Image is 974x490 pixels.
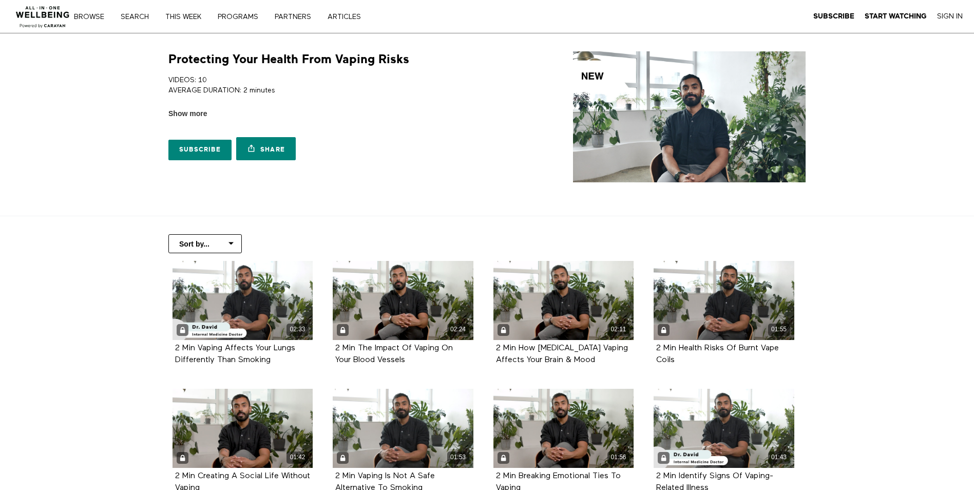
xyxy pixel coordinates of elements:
a: PARTNERS [271,13,322,21]
strong: 2 Min Vaping Affects Your Lungs Differently Than Smoking [175,344,295,364]
div: 01:42 [287,451,309,463]
a: 2 Min Health Risks Of Burnt Vape Coils 01:55 [654,261,794,340]
span: Show more [168,108,207,119]
nav: Primary [81,11,382,22]
h1: Protecting Your Health From Vaping Risks [168,51,409,67]
a: Share [236,137,296,160]
strong: 2 Min The Impact Of Vaping On Your Blood Vessels [335,344,453,364]
a: 2 Min Vaping Affects Your Lungs Differently Than Smoking [175,344,295,364]
img: Protecting Your Health From Vaping Risks [573,51,806,182]
a: Subscribe [813,12,854,21]
a: 2 Min Identify Signs Of Vaping-Related Illness 01:43 [654,389,794,468]
a: Browse [70,13,115,21]
div: 01:43 [768,451,790,463]
div: 02:24 [447,324,469,335]
a: 2 Min Creating A Social Life Without Vaping 01:42 [173,389,313,468]
div: 01:56 [607,451,629,463]
a: THIS WEEK [162,13,212,21]
a: Search [117,13,160,21]
div: 01:55 [768,324,790,335]
a: 2 Min Breaking Emotional Ties To Vaping 01:56 [493,389,634,468]
a: 2 Min Vaping Is Not A Safe Alternative To Smoking 01:53 [333,389,473,468]
a: 2 Min Health Risks Of Burnt Vape Coils [656,344,779,364]
a: 2 Min The Impact Of Vaping On Your Blood Vessels [335,344,453,364]
div: 02:33 [287,324,309,335]
a: 2 Min Vaping Affects Your Lungs Differently Than Smoking 02:33 [173,261,313,340]
strong: Start Watching [865,12,927,20]
a: ARTICLES [324,13,372,21]
a: Subscribe [168,140,232,160]
strong: Subscribe [813,12,854,20]
a: PROGRAMS [214,13,269,21]
div: 01:53 [447,451,469,463]
a: 2 Min The Impact Of Vaping On Your Blood Vessels 02:24 [333,261,473,340]
strong: 2 Min Health Risks Of Burnt Vape Coils [656,344,779,364]
p: VIDEOS: 10 AVERAGE DURATION: 2 minutes [168,75,483,96]
a: Sign In [937,12,963,21]
a: Start Watching [865,12,927,21]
